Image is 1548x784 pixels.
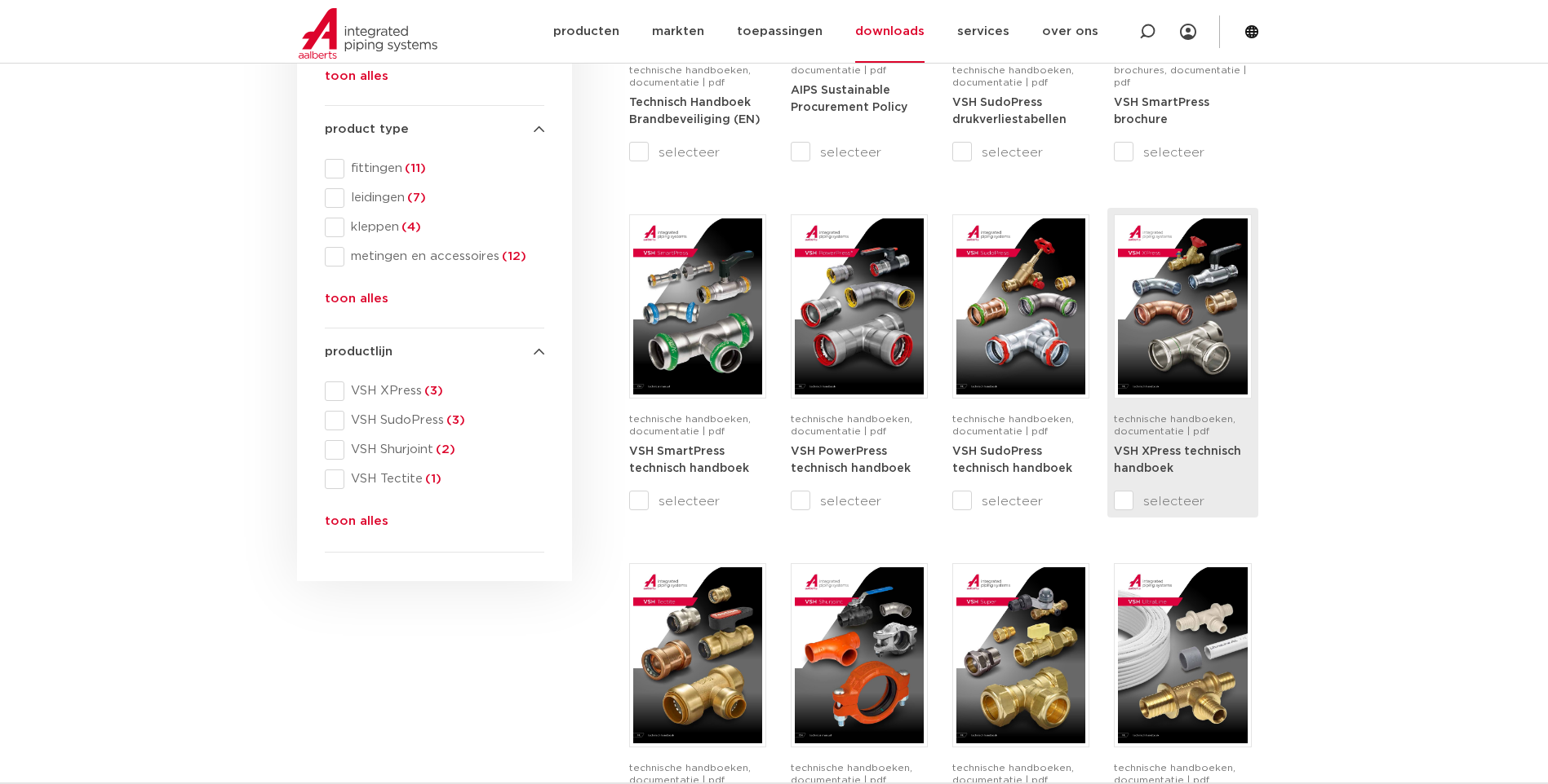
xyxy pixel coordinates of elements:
span: fittingen [344,161,544,177]
button: toon alles [325,67,388,93]
img: VSH-Tectite_A4TM_5009376-2024-2.0_NL-pdf.jpg [633,567,762,743]
img: VSH-PowerPress_A4TM_5008817_2024_3.1_NL-pdf.jpg [795,218,924,394]
strong: VSH XPress technisch handboek [1114,446,1241,475]
a: VSH PowerPress technisch handboek [791,445,911,475]
label: selecteer [791,491,928,511]
span: (3) [422,385,443,397]
span: technische handboeken, documentatie | pdf [629,65,751,87]
span: technische handboeken, documentatie | pdf [952,65,1074,87]
a: VSH SudoPress technisch handboek [952,445,1072,475]
label: selecteer [1114,143,1251,162]
button: toon alles [325,512,388,538]
a: VSH SmartPress brochure [1114,96,1209,126]
img: VSH-Super_A4TM_5007411-2022-2.1_NL-1-pdf.jpg [956,567,1085,743]
strong: VSH SudoPress technisch handboek [952,446,1072,475]
div: metingen en accessoires(12) [325,247,544,266]
span: metingen en accessoires [344,249,544,265]
span: (1) [423,473,441,485]
img: VSH-SudoPress_A4TM_5001604-2023-3.0_NL-pdf.jpg [956,218,1085,394]
span: VSH SudoPress [344,412,544,429]
span: (2) [433,443,455,456]
a: VSH XPress technisch handboek [1114,445,1241,475]
span: VSH XPress [344,383,544,399]
strong: VSH SudoPress drukverliestabellen [952,97,1067,126]
span: (12) [499,250,526,262]
div: VSH SudoPress(3) [325,411,544,430]
a: VSH SudoPress drukverliestabellen [952,96,1067,126]
span: VSH Tectite [344,471,544,487]
strong: Technisch Handboek Brandbeveiliging (EN) [629,97,761,126]
img: VSH-XPress_A4TM_5008762_2025_4.1_NL-pdf.jpg [1118,218,1247,394]
div: kleppen(4) [325,218,544,237]
span: (4) [399,221,421,233]
label: selecteer [629,491,766,511]
div: my IPS [1180,14,1196,50]
h4: productlijn [325,342,544,362]
div: fittingen(11) [325,159,544,178]
span: technische handboeken, documentatie | pdf [1114,414,1235,436]
img: VSH-UltraLine_A4TM_5010216_2022_1.0_NL-pdf.jpg [1118,567,1247,743]
strong: VSH SmartPress brochure [1114,97,1209,126]
span: technische handboeken, documentatie | pdf [629,414,751,436]
span: technische handboeken, documentatie | pdf [791,414,912,436]
label: selecteer [952,491,1089,511]
a: AIPS Sustainable Procurement Policy [791,84,907,114]
span: documentatie | pdf [791,65,886,75]
strong: VSH SmartPress technisch handboek [629,446,749,475]
button: toon alles [325,289,388,315]
label: selecteer [629,143,766,162]
a: Technisch Handboek Brandbeveiliging (EN) [629,96,761,126]
span: kleppen [344,219,544,236]
label: selecteer [952,143,1089,162]
div: VSH XPress(3) [325,381,544,401]
label: selecteer [791,143,928,162]
img: VSH-Shurjoint_A4TM_5008731_2024_3.0_EN-pdf.jpg [795,567,924,743]
span: VSH Shurjoint [344,442,544,458]
img: VSH-SmartPress_A4TM_5009301_2023_2.0-EN-pdf.jpg [633,218,762,394]
a: VSH SmartPress technisch handboek [629,445,749,475]
strong: VSH PowerPress technisch handboek [791,446,911,475]
div: VSH Shurjoint(2) [325,440,544,460]
span: (7) [405,192,426,204]
label: selecteer [1114,491,1251,511]
span: leidingen [344,190,544,206]
span: brochures, documentatie | pdf [1114,65,1246,87]
span: technische handboeken, documentatie | pdf [952,414,1074,436]
h4: product type [325,120,544,139]
span: (3) [444,414,465,426]
span: (11) [402,162,426,174]
div: leidingen(7) [325,188,544,208]
div: VSH Tectite(1) [325,469,544,489]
